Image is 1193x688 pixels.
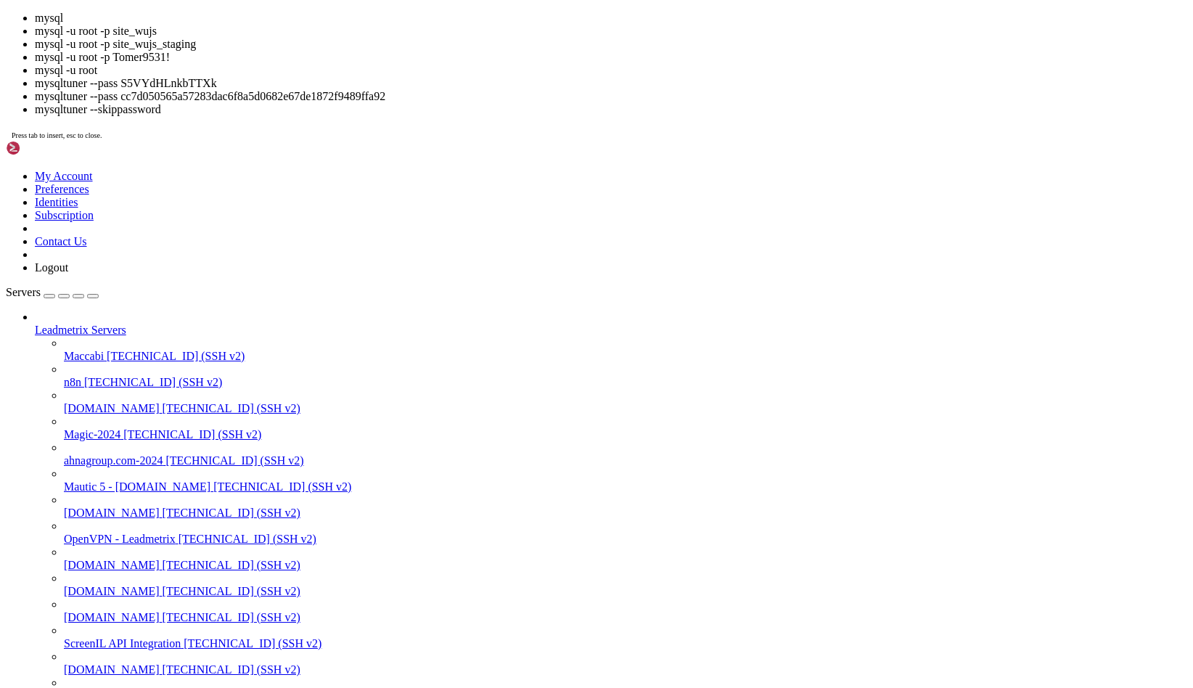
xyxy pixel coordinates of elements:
[84,376,222,388] span: [TECHNICAL_ID] (SSH v2)
[64,350,104,362] span: Maccabi
[6,286,41,298] span: Servers
[35,77,1187,90] li: mysqltuner --pass S5VYdHLnkbTTXk
[64,363,1187,389] li: n8n [TECHNICAL_ID] (SSH v2)
[179,533,316,545] span: [TECHNICAL_ID] (SSH v2)
[64,663,1187,676] a: [DOMAIN_NAME] [TECHNICAL_ID] (SSH v2)
[6,286,99,298] a: Servers
[64,559,1187,572] a: [DOMAIN_NAME] [TECHNICAL_ID] (SSH v2)
[64,585,1187,598] a: [DOMAIN_NAME] [TECHNICAL_ID] (SSH v2)
[64,637,1187,650] a: ScreenIL API Integration [TECHNICAL_ID] (SSH v2)
[58,283,64,295] span: ~
[64,428,120,441] span: Magic-2024
[6,211,1003,224] x-row: 51 additional security updates can be applied with ESM Infra.
[64,494,1187,520] li: [DOMAIN_NAME] [TECHNICAL_ID] (SSH v2)
[213,480,351,493] span: [TECHNICAL_ID] (SSH v2)
[64,546,1187,572] li: [DOMAIN_NAME] [TECHNICAL_ID] (SSH v2)
[6,141,89,155] img: Shellngn
[64,520,1187,546] li: OpenVPN - Leadmetrix [TECHNICAL_ID] (SSH v2)
[6,115,1003,127] x-row: [URL][DOMAIN_NAME]
[35,261,68,274] a: Logout
[64,415,1187,441] li: Magic-2024 [TECHNICAL_ID] (SSH v2)
[35,103,1187,116] li: mysqltuner --skippassword
[107,350,245,362] span: [TECHNICAL_ID] (SSH v2)
[163,507,300,519] span: [TECHNICAL_ID] (SSH v2)
[35,51,1187,64] li: mysql -u root -p Tomer9531!
[35,170,93,182] a: My Account
[6,78,1003,91] x-row: * Ubuntu 20.04 LTS Focal Fossa has reached its end of standard support on 31 Ma
[163,559,300,571] span: [TECHNICAL_ID] (SSH v2)
[6,223,1003,235] x-row: Learn more about enabling ESM Infra service for Ubuntu 20.04 at
[64,402,160,414] span: [DOMAIN_NAME]
[6,271,1003,284] x-row: Last login: [DATE] from [TECHNICAL_ID]
[6,235,1003,247] x-row: [URL][DOMAIN_NAME]
[29,283,35,295] span: @
[35,283,58,295] span: WUJS
[64,402,1187,415] a: [DOMAIN_NAME] [TECHNICAL_ID] (SSH v2)
[35,64,1187,77] li: mysql -u root
[35,12,1187,25] li: mysql
[64,585,160,597] span: [DOMAIN_NAME]
[6,54,1003,67] x-row: * Support: [URL][DOMAIN_NAME]
[6,30,1003,42] x-row: * Documentation: [URL][DOMAIN_NAME]
[35,324,126,336] span: Leadmetrix Servers
[64,611,1187,624] a: [DOMAIN_NAME] [TECHNICAL_ID] (SSH v2)
[64,480,210,493] span: Mautic 5 - [DOMAIN_NAME]
[6,163,1003,175] x-row: 119 updates can be applied immediately.
[35,90,1187,103] li: mysqltuner --pass cc7d050565a57283dac6f8a5d0682e67de1872f9489ffa92
[6,187,1003,199] x-row: To see these additional updates run: apt list --upgradable
[64,559,160,571] span: [DOMAIN_NAME]
[64,454,163,467] span: ahnagroup.com-2024
[35,38,1187,51] li: mysql -u root -p site_wujs_staging
[64,480,1187,494] a: Mautic 5 - [DOMAIN_NAME] [TECHNICAL_ID] (SSH v2)
[64,598,1187,624] li: [DOMAIN_NAME] [TECHNICAL_ID] (SSH v2)
[64,572,1187,598] li: [DOMAIN_NAME] [TECHNICAL_ID] (SSH v2)
[64,376,81,388] span: n8n
[184,637,321,650] span: [TECHNICAL_ID] (SSH v2)
[163,402,300,414] span: [TECHNICAL_ID] (SSH v2)
[6,283,1003,295] x-row: mysql
[64,663,160,676] span: [DOMAIN_NAME]
[64,454,1187,467] a: ahnagroup.com-2024 [TECHNICAL_ID] (SSH v2)
[64,389,1187,415] li: [DOMAIN_NAME] [TECHNICAL_ID] (SSH v2)
[64,650,1187,676] li: [DOMAIN_NAME] [TECHNICAL_ID] (SSH v2)
[64,467,1187,494] li: Mautic 5 - [DOMAIN_NAME] [TECHNICAL_ID] (SSH v2)
[163,663,300,676] span: [TECHNICAL_ID] (SSH v2)
[6,139,1003,151] x-row: Expanded Security Maintenance for Infrastructure is not enabled.
[64,533,176,545] span: OpenVPN - Leadmetrix
[64,441,1187,467] li: ahnagroup.com-2024 [TECHNICAL_ID] (SSH v2)
[6,175,1003,187] x-row: 70 of these updates are standard security updates.
[35,183,89,195] a: Preferences
[64,376,1187,389] a: n8n [TECHNICAL_ID] (SSH v2)
[64,428,1187,441] a: Magic-2024 [TECHNICAL_ID] (SSH v2)
[122,284,128,296] div: (19, 23)
[12,131,102,139] span: Press tab to insert, esc to close.
[64,533,1187,546] a: OpenVPN - Leadmetrix [TECHNICAL_ID] (SSH v2)
[64,350,1187,363] a: Maccabi [TECHNICAL_ID] (SSH v2)
[6,42,1003,54] x-row: * Management: [URL][DOMAIN_NAME]
[6,102,1003,115] x-row: For more details see:
[163,611,300,623] span: [TECHNICAL_ID] (SSH v2)
[35,324,1187,337] a: Leadmetrix Servers
[64,507,1187,520] a: [DOMAIN_NAME] [TECHNICAL_ID] (SSH v2)
[64,283,70,295] span: #
[64,507,160,519] span: [DOMAIN_NAME]
[35,25,1187,38] li: mysql -u root -p site_wujs
[6,283,29,295] span: root
[64,624,1187,650] li: ScreenIL API Integration [TECHNICAL_ID] (SSH v2)
[64,611,160,623] span: [DOMAIN_NAME]
[64,337,1187,363] li: Maccabi [TECHNICAL_ID] (SSH v2)
[35,196,78,208] a: Identities
[163,585,300,597] span: [TECHNICAL_ID] (SSH v2)
[64,637,181,650] span: ScreenIL API Integration
[6,6,1003,18] x-row: Welcome to Ubuntu 20.04.6 LTS (GNU/Linux 5.4.0-208-generic x86_64)
[35,235,87,247] a: Contact Us
[123,428,261,441] span: [TECHNICAL_ID] (SSH v2)
[165,454,303,467] span: [TECHNICAL_ID] (SSH v2)
[35,209,94,221] a: Subscription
